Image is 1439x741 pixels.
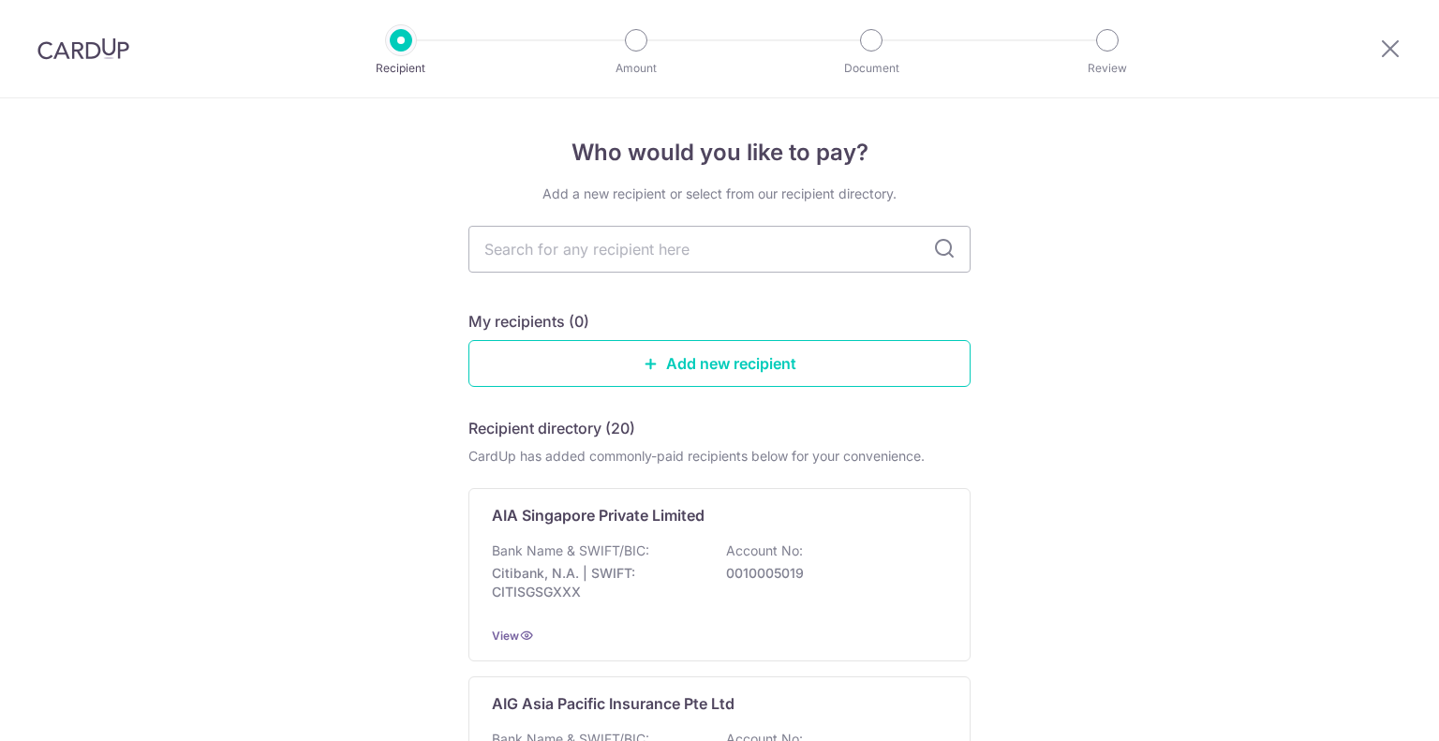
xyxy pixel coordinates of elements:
h4: Who would you like to pay? [468,136,971,170]
a: Add new recipient [468,340,971,387]
p: Document [802,59,941,78]
h5: My recipients (0) [468,310,589,333]
p: AIA Singapore Private Limited [492,504,705,526]
p: Citibank, N.A. | SWIFT: CITISGSGXXX [492,564,702,601]
h5: Recipient directory (20) [468,417,635,439]
p: Amount [567,59,705,78]
p: AIG Asia Pacific Insurance Pte Ltd [492,692,734,715]
p: Review [1038,59,1177,78]
p: Recipient [332,59,470,78]
iframe: Opens a widget where you can find more information [1319,685,1420,732]
div: CardUp has added commonly-paid recipients below for your convenience. [468,447,971,466]
div: Add a new recipient or select from our recipient directory. [468,185,971,203]
input: Search for any recipient here [468,226,971,273]
a: View [492,629,519,643]
img: CardUp [37,37,129,60]
p: Bank Name & SWIFT/BIC: [492,541,649,560]
p: Account No: [726,541,803,560]
p: 0010005019 [726,564,936,583]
